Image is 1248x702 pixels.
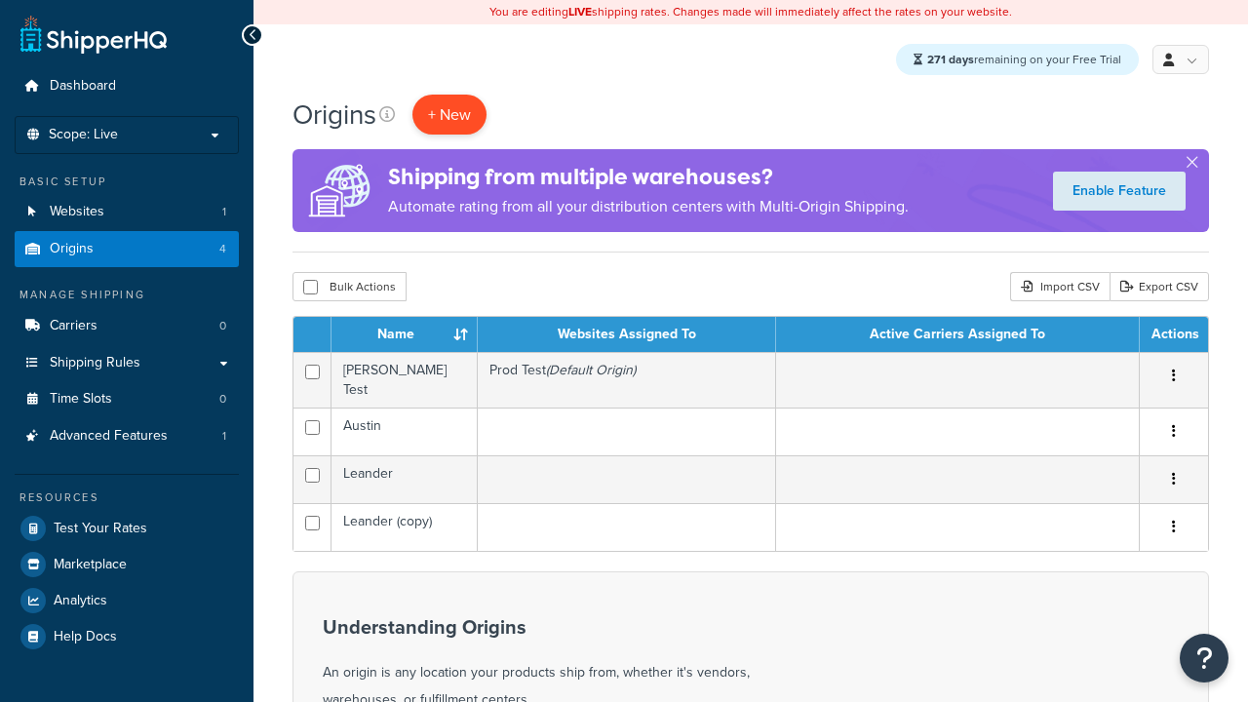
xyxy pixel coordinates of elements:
[776,317,1140,352] th: Active Carriers Assigned To
[412,95,487,135] a: + New
[478,317,776,352] th: Websites Assigned To
[50,318,97,334] span: Carriers
[428,103,471,126] span: + New
[1010,272,1110,301] div: Import CSV
[50,78,116,95] span: Dashboard
[478,352,776,408] td: Prod Test
[50,241,94,257] span: Origins
[1053,172,1186,211] a: Enable Feature
[222,428,226,445] span: 1
[15,547,239,582] a: Marketplace
[331,455,478,503] td: Leander
[15,194,239,230] li: Websites
[20,15,167,54] a: ShipperHQ Home
[292,149,388,232] img: ad-origins-multi-dfa493678c5a35abed25fd24b4b8a3fa3505936ce257c16c00bdefe2f3200be3.png
[222,204,226,220] span: 1
[50,391,112,408] span: Time Slots
[15,345,239,381] a: Shipping Rules
[896,44,1139,75] div: remaining on your Free Trial
[54,593,107,609] span: Analytics
[15,381,239,417] li: Time Slots
[54,629,117,645] span: Help Docs
[331,503,478,551] td: Leander (copy)
[292,96,376,134] h1: Origins
[219,241,226,257] span: 4
[1180,634,1228,682] button: Open Resource Center
[1110,272,1209,301] a: Export CSV
[219,391,226,408] span: 0
[15,194,239,230] a: Websites 1
[331,352,478,408] td: [PERSON_NAME] Test
[1140,317,1208,352] th: Actions
[15,308,239,344] li: Carriers
[15,511,239,546] a: Test Your Rates
[15,583,239,618] a: Analytics
[323,616,810,638] h3: Understanding Origins
[15,68,239,104] a: Dashboard
[15,308,239,344] a: Carriers 0
[15,381,239,417] a: Time Slots 0
[15,418,239,454] li: Advanced Features
[331,408,478,455] td: Austin
[50,204,104,220] span: Websites
[15,231,239,267] li: Origins
[15,489,239,506] div: Resources
[50,355,140,371] span: Shipping Rules
[15,619,239,654] a: Help Docs
[54,557,127,573] span: Marketplace
[331,317,478,352] th: Name : activate to sort column ascending
[49,127,118,143] span: Scope: Live
[292,272,407,301] button: Bulk Actions
[15,231,239,267] a: Origins 4
[15,174,239,190] div: Basic Setup
[54,521,147,537] span: Test Your Rates
[388,161,909,193] h4: Shipping from multiple warehouses?
[568,3,592,20] b: LIVE
[15,287,239,303] div: Manage Shipping
[546,360,636,380] i: (Default Origin)
[388,193,909,220] p: Automate rating from all your distribution centers with Multi-Origin Shipping.
[927,51,974,68] strong: 271 days
[219,318,226,334] span: 0
[15,418,239,454] a: Advanced Features 1
[50,428,168,445] span: Advanced Features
